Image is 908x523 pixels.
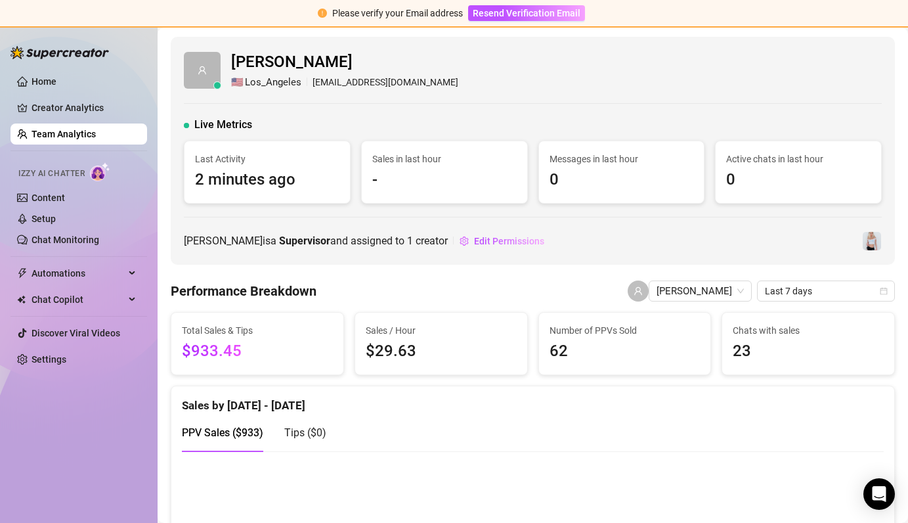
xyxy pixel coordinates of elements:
span: 2 minutes ago [195,168,339,193]
span: 1 [407,235,413,247]
span: Los_Angeles [245,75,301,91]
a: Discover Viral Videos [32,328,120,338]
span: Number of PPVs Sold [550,323,701,338]
span: Messages in last hour [550,152,694,166]
span: - [372,168,517,193]
img: Chanel [863,232,881,250]
a: Home [32,76,56,87]
span: $933.45 [182,339,333,364]
span: Total Sales & Tips [182,323,333,338]
span: Sales in last hour [372,152,517,166]
span: Last 7 days [765,281,887,301]
span: Tips ( $0 ) [284,426,326,439]
span: Active chats in last hour [726,152,871,166]
span: Automations [32,263,125,284]
div: Open Intercom Messenger [863,478,895,510]
span: Izzy AI Chatter [18,168,85,180]
span: setting [460,237,469,246]
span: 23 [733,339,884,364]
a: Setup [32,214,56,224]
span: Edit Permissions [474,236,544,246]
span: [PERSON_NAME] is a and assigned to creator [184,233,448,249]
span: Resend Verification Email [473,8,580,18]
div: Please verify your Email address [332,6,463,20]
span: 0 [550,168,694,193]
span: thunderbolt [17,268,28,279]
button: Edit Permissions [459,231,545,252]
a: Creator Analytics [32,97,137,118]
span: 🇺🇸 [231,75,244,91]
span: $29.63 [366,339,517,364]
a: Team Analytics [32,129,96,139]
span: 0 [726,168,871,193]
span: Chats with sales [733,323,884,338]
span: exclamation-circle [318,9,327,18]
span: Sales / Hour [366,323,517,338]
span: user [634,286,643,296]
span: calendar [880,287,888,295]
a: Chat Monitoring [32,235,99,245]
span: 62 [550,339,701,364]
div: [EMAIL_ADDRESS][DOMAIN_NAME] [231,75,458,91]
b: Supervisor [279,235,330,247]
span: Peiwen Wang [657,281,744,301]
span: Last Activity [195,152,339,166]
a: Settings [32,354,66,365]
img: Chat Copilot [17,295,26,304]
div: Sales by [DATE] - [DATE] [182,386,884,415]
h4: Performance Breakdown [171,282,316,300]
span: user [198,66,207,75]
img: logo-BBDzfeDw.svg [11,46,109,59]
span: [PERSON_NAME] [231,50,458,75]
span: Chat Copilot [32,289,125,310]
span: PPV Sales ( $933 ) [182,426,263,439]
button: Resend Verification Email [468,5,585,21]
img: AI Chatter [90,162,110,181]
span: Live Metrics [194,117,252,133]
a: Content [32,193,65,203]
